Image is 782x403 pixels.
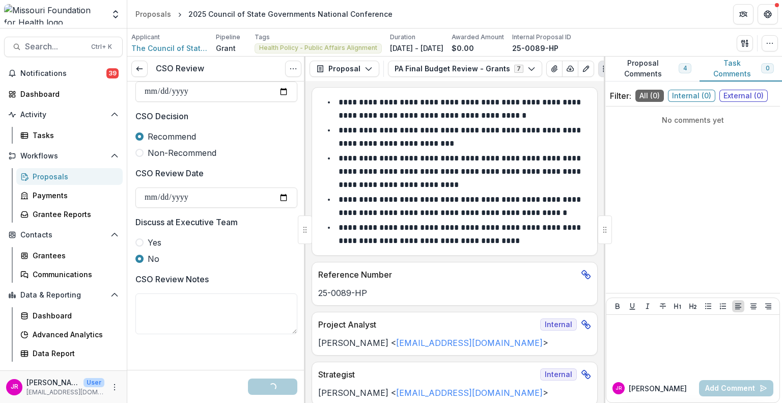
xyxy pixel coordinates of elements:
p: [DATE] - [DATE] [390,43,443,53]
span: Notifications [20,69,106,78]
button: Open entity switcher [108,4,123,24]
span: Data & Reporting [20,291,106,300]
p: [PERSON_NAME] < > [318,337,591,349]
button: Strike [657,300,669,312]
a: Dashboard [16,307,123,324]
p: [EMAIL_ADDRESS][DOMAIN_NAME] [26,388,104,397]
p: [PERSON_NAME] [26,377,79,388]
p: User [83,378,104,387]
div: Grantee Reports [33,209,115,220]
p: Duration [390,33,415,42]
img: Missouri Foundation for Health logo [4,4,104,24]
a: Tasks [16,127,123,144]
div: Payments [33,190,115,201]
p: Pipeline [216,33,240,42]
span: 0 [766,65,769,72]
button: Open Activity [4,106,123,123]
button: Align Right [762,300,774,312]
button: Notifications39 [4,65,123,82]
p: Strategist [318,368,536,381]
div: Dashboard [20,89,115,99]
button: View Attached Files [546,61,563,77]
div: Julie Russell [11,384,18,390]
span: All ( 0 ) [635,90,664,102]
button: Align Left [732,300,744,312]
p: Discuss at Executive Team [135,216,238,228]
p: CSO Review Notes [135,273,209,285]
a: Proposals [16,168,123,185]
p: 25-0089-HP [318,287,591,299]
div: 2025 Council of State Governments National Conference [188,9,393,19]
a: [EMAIL_ADDRESS][DOMAIN_NAME] [396,338,543,348]
button: Edit as form [578,61,594,77]
button: Open Workflows [4,148,123,164]
button: Proposal [310,61,379,77]
span: No [148,253,159,265]
nav: breadcrumb [131,7,397,21]
button: Task Comments [700,57,782,82]
span: Workflows [20,152,106,160]
span: Recommend [148,130,196,143]
button: Underline [626,300,638,312]
button: Partners [733,4,753,24]
p: Reference Number [318,268,577,281]
span: Non-Recommend [148,147,216,159]
button: More [108,381,121,393]
button: Open Data & Reporting [4,287,123,303]
h3: CSO Review [156,64,204,73]
button: Open Contacts [4,227,123,243]
p: $0.00 [452,43,474,53]
button: Ordered List [717,300,729,312]
span: 4 [683,65,687,72]
p: [PERSON_NAME] < > [318,387,591,399]
button: Add Comment [699,380,773,396]
button: PA Final Budget Review - Grants7 [388,61,542,77]
div: Communications [33,269,115,280]
a: Advanced Analytics [16,326,123,343]
div: Ctrl + K [89,41,114,52]
button: Heading 1 [672,300,684,312]
a: Dashboard [4,86,123,102]
span: Contacts [20,231,106,239]
p: CSO Decision [135,110,188,122]
span: Yes [148,236,161,249]
span: Activity [20,111,106,119]
p: Tags [255,33,270,42]
span: Search... [25,42,85,51]
button: Plaintext view [598,61,615,77]
p: [PERSON_NAME] [629,383,687,394]
a: The Council of State Governments [131,43,208,53]
p: CSO Review Date [135,167,204,179]
a: Proposals [131,7,175,21]
span: Internal [540,318,577,331]
button: Search... [4,37,123,57]
button: Bullet List [702,300,714,312]
p: No comments yet [610,115,776,125]
p: Filter: [610,90,631,102]
div: Proposals [135,9,171,19]
p: Grant [216,43,236,53]
a: Grantees [16,247,123,264]
span: 39 [106,68,119,78]
div: Advanced Analytics [33,329,115,340]
span: Internal ( 0 ) [668,90,715,102]
button: Italicize [641,300,654,312]
a: Grantee Reports [16,206,123,223]
p: Applicant [131,33,160,42]
div: Tasks [33,130,115,141]
div: Dashboard [33,310,115,321]
a: Data Report [16,345,123,362]
a: [EMAIL_ADDRESS][DOMAIN_NAME] [396,388,543,398]
span: Internal [540,368,577,381]
button: Heading 2 [687,300,699,312]
button: Align Center [747,300,760,312]
p: Project Analyst [318,318,536,331]
div: Grantees [33,250,115,261]
p: 25-0089-HP [512,43,558,53]
button: Options [285,61,301,77]
button: Proposal Comments [604,57,700,82]
div: Data Report [33,348,115,359]
a: Payments [16,187,123,204]
button: Bold [611,300,624,312]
